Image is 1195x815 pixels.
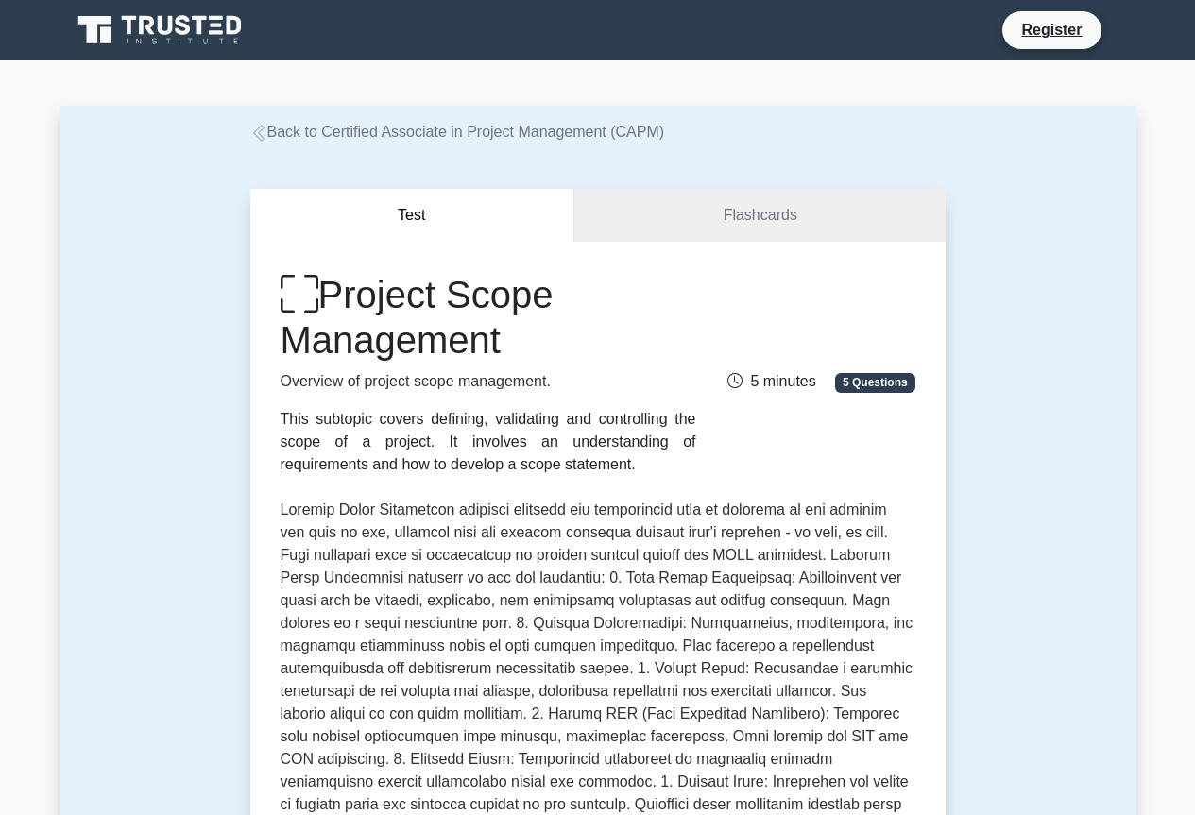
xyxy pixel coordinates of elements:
a: Back to Certified Associate in Project Management (CAPM) [250,124,665,140]
p: Overview of project scope management. [281,370,696,393]
a: Register [1010,18,1093,42]
button: Test [250,189,575,243]
div: This subtopic covers defining, validating and controlling the scope of a project. It involves an ... [281,408,696,476]
span: 5 Questions [835,373,914,392]
span: 5 minutes [727,373,815,389]
h1: Project Scope Management [281,272,696,363]
a: Flashcards [574,189,945,243]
